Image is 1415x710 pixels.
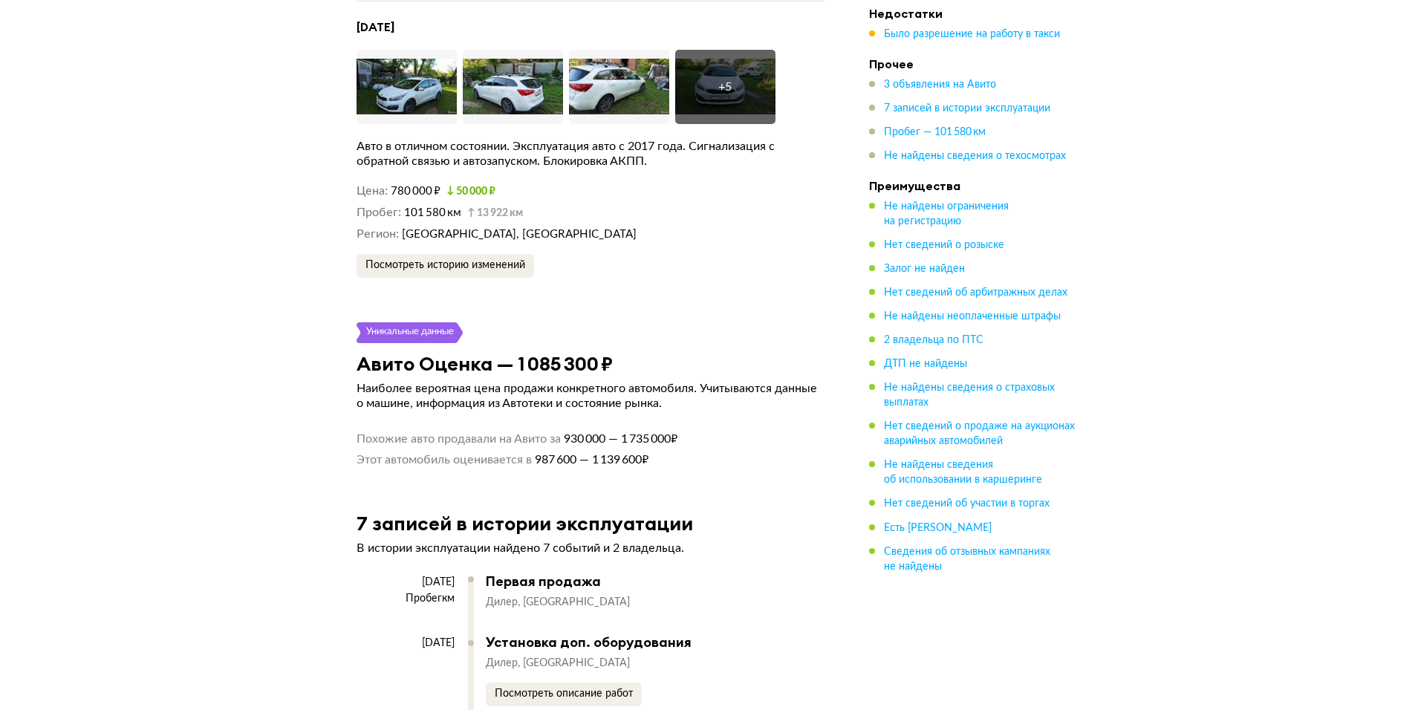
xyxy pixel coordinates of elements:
[357,512,693,535] h3: 7 записей в истории эксплуатации
[884,240,1004,250] span: Нет сведений о розыске
[357,592,455,605] div: Пробег км
[357,541,824,556] p: В истории эксплуатации найдено 7 событий и 2 владельца.
[523,597,630,608] span: [GEOGRAPHIC_DATA]
[357,227,399,242] dt: Регион
[523,658,630,668] span: [GEOGRAPHIC_DATA]
[884,127,986,137] span: Пробег — 101 580 км
[884,421,1075,446] span: Нет сведений о продаже на аукционах аварийных автомобилей
[884,201,1009,227] span: Не найдены ограничения на регистрацию
[357,352,613,375] h3: Авито Оценка — 1 085 300 ₽
[365,260,525,270] span: Посмотреть историю изменений
[357,381,824,411] p: Наиболее вероятная цена продажи конкретного автомобиля. Учитываются данные о машине, информация и...
[869,6,1077,21] h4: Недостатки
[884,79,996,90] span: 3 объявления на Авито
[869,178,1077,193] h4: Преимущества
[884,264,965,274] span: Залог не найден
[561,431,677,446] span: 930 000 — 1 735 000 ₽
[357,576,455,589] div: [DATE]
[357,50,457,124] img: Car Photo
[463,50,563,124] img: Car Photo
[486,597,523,608] span: Дилер
[884,311,1061,322] span: Не найдены неоплаченные штрафы
[884,29,1060,39] span: Было разрешение на работу в такси
[391,186,440,197] span: 780 000 ₽
[357,452,532,467] span: Этот автомобиль оценивается в
[884,522,992,532] span: Есть [PERSON_NAME]
[884,498,1050,509] span: Нет сведений об участии в торгах
[718,79,732,94] div: + 5
[495,688,633,699] span: Посмотреть описание работ
[402,229,637,240] span: [GEOGRAPHIC_DATA], [GEOGRAPHIC_DATA]
[486,683,642,706] button: Посмотреть описание работ
[467,208,523,218] small: 13 922 км
[357,205,401,221] dt: Пробег
[884,382,1055,408] span: Не найдены сведения о страховых выплатах
[357,19,824,35] h4: [DATE]
[884,287,1067,298] span: Нет сведений об арбитражных делах
[884,335,983,345] span: 2 владельца по ПТС
[365,322,455,343] div: Уникальные данные
[486,658,523,668] span: Дилер
[446,186,495,197] small: 50 000 ₽
[357,636,455,650] div: [DATE]
[357,183,388,199] dt: Цена
[532,452,648,467] span: 987 600 — 1 139 600 ₽
[486,634,810,651] div: Установка доп. оборудования
[884,103,1050,114] span: 7 записей в истории эксплуатации
[357,254,534,278] button: Посмотреть историю изменений
[357,139,824,169] div: Авто в отличном состоянии. Эксплуатация авто с 2017 года. Сигнализация с обратной связью и автоза...
[884,359,967,369] span: ДТП не найдены
[404,207,461,218] span: 101 580 км
[884,460,1042,485] span: Не найдены сведения об использовании в каршеринге
[884,151,1066,161] span: Не найдены сведения о техосмотрах
[869,56,1077,71] h4: Прочее
[486,573,810,590] div: Первая продажа
[357,431,561,446] span: Похожие авто продавали на Авито за
[884,546,1050,571] span: Сведения об отзывных кампаниях не найдены
[569,50,669,124] img: Car Photo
